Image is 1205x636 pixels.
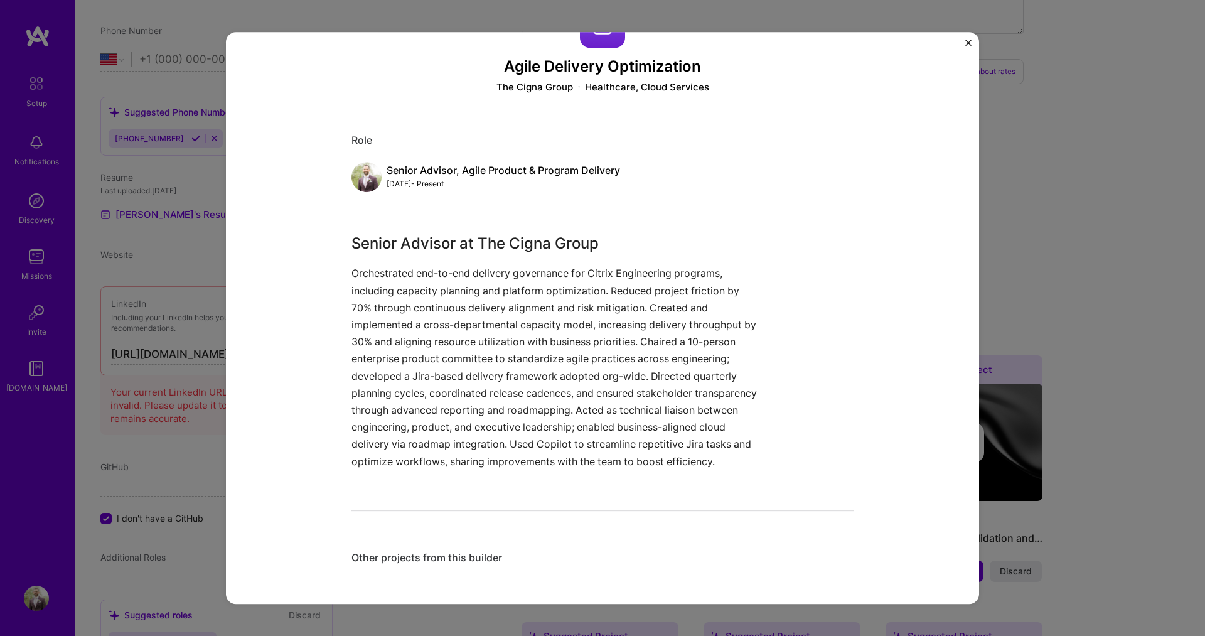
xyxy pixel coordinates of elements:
[578,80,580,94] img: Dot
[585,80,709,94] div: Healthcare, Cloud Services
[351,265,759,470] p: Orchestrated end-to-end delivery governance for Citrix Engineering programs, including capacity p...
[387,164,620,177] div: Senior Advisor, Agile Product & Program Delivery
[387,177,620,190] div: [DATE] - Present
[351,232,759,255] h3: Senior Advisor at The Cigna Group
[351,551,854,564] div: Other projects from this builder
[351,58,854,76] h3: Agile Delivery Optimization
[965,40,972,53] button: Close
[351,134,854,147] div: Role
[496,80,573,94] div: The Cigna Group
